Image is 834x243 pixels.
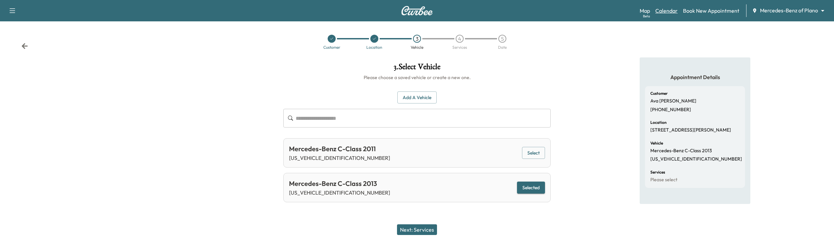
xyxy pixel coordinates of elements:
[650,91,668,95] h6: Customer
[645,73,745,81] h5: Appointment Details
[397,91,437,104] button: Add a Vehicle
[289,179,390,189] div: Mercedes-Benz C-Class 2013
[283,63,551,74] h1: 3 . Select Vehicle
[650,107,691,113] p: [PHONE_NUMBER]
[643,14,650,19] div: Beta
[655,7,678,15] a: Calendar
[650,141,663,145] h6: Vehicle
[411,45,423,49] div: Vehicle
[760,7,818,14] span: Mercedes-Benz of Plano
[650,98,696,104] p: Ava [PERSON_NAME]
[289,154,390,162] p: [US_VEHICLE_IDENTIFICATION_NUMBER]
[397,224,437,235] button: Next: Services
[498,45,507,49] div: Date
[650,148,712,154] p: Mercedes-Benz C-Class 2013
[683,7,739,15] a: Book New Appointment
[640,7,650,15] a: MapBeta
[452,45,467,49] div: Services
[413,35,421,43] div: 3
[289,144,390,154] div: Mercedes-Benz C-Class 2011
[456,35,464,43] div: 4
[323,45,340,49] div: Customer
[21,43,28,49] div: Back
[401,6,433,15] img: Curbee Logo
[289,189,390,197] p: [US_VEHICLE_IDENTIFICATION_NUMBER]
[283,74,551,81] h6: Please choose a saved vehicle or create a new one.
[517,182,545,194] button: Selected
[650,120,667,125] h6: Location
[650,127,731,133] p: [STREET_ADDRESS][PERSON_NAME]
[650,170,665,174] h6: Services
[650,177,677,183] p: Please select
[366,45,382,49] div: Location
[522,147,545,159] button: Select
[650,156,742,162] p: [US_VEHICLE_IDENTIFICATION_NUMBER]
[498,35,506,43] div: 5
